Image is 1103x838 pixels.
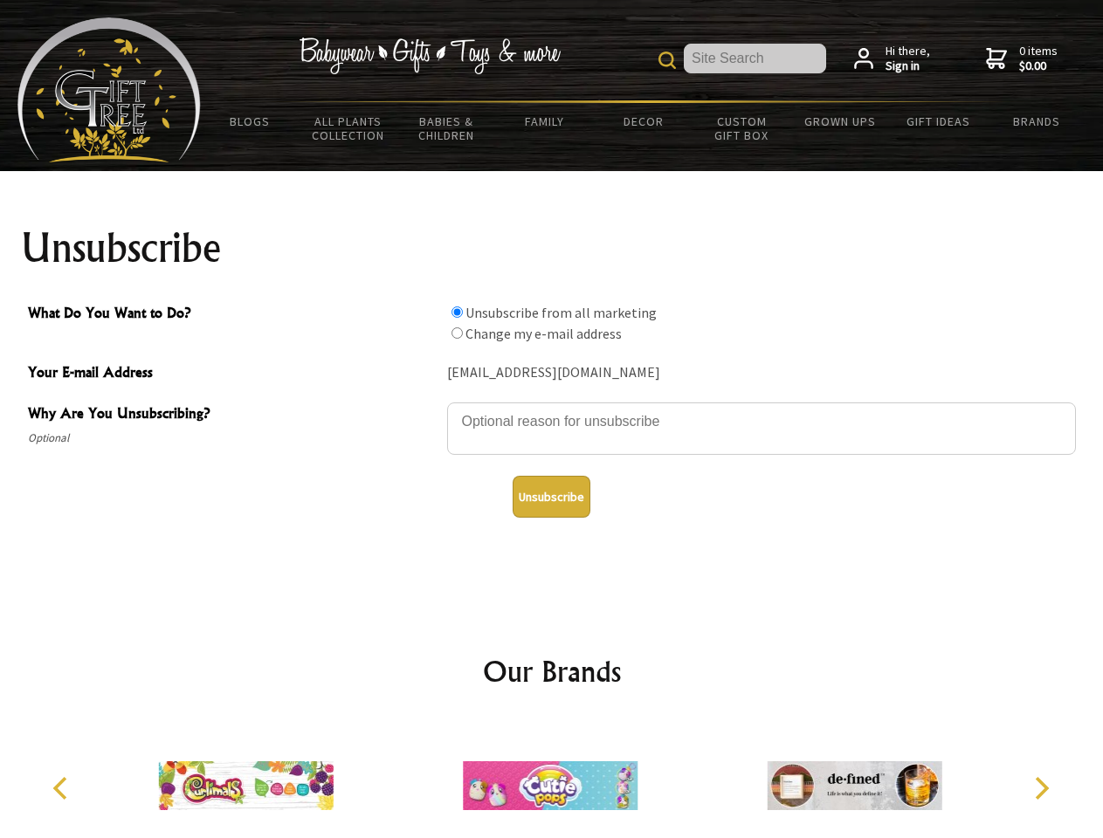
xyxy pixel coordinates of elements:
[201,103,300,140] a: BLOGS
[465,325,622,342] label: Change my e-mail address
[1022,769,1060,807] button: Next
[28,402,438,428] span: Why Are You Unsubscribing?
[594,103,693,140] a: Decor
[300,103,398,154] a: All Plants Collection
[447,402,1076,455] textarea: Why Are You Unsubscribing?
[28,428,438,449] span: Optional
[28,302,438,327] span: What Do You Want to Do?
[693,103,791,154] a: Custom Gift Box
[28,361,438,387] span: Your E-mail Address
[299,38,561,74] img: Babywear - Gifts - Toys & more
[684,44,826,73] input: Site Search
[1019,43,1058,74] span: 0 items
[658,52,676,69] img: product search
[35,650,1069,692] h2: Our Brands
[889,103,988,140] a: Gift Ideas
[790,103,889,140] a: Grown Ups
[513,476,590,518] button: Unsubscribe
[21,227,1083,269] h1: Unsubscribe
[44,769,82,807] button: Previous
[886,44,930,74] span: Hi there,
[452,306,463,318] input: What Do You Want to Do?
[986,44,1058,74] a: 0 items$0.00
[452,327,463,339] input: What Do You Want to Do?
[496,103,595,140] a: Family
[397,103,496,154] a: Babies & Children
[854,44,930,74] a: Hi there,Sign in
[886,58,930,74] strong: Sign in
[447,360,1076,387] div: [EMAIL_ADDRESS][DOMAIN_NAME]
[988,103,1086,140] a: Brands
[465,304,657,321] label: Unsubscribe from all marketing
[1019,58,1058,74] strong: $0.00
[17,17,201,162] img: Babyware - Gifts - Toys and more...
